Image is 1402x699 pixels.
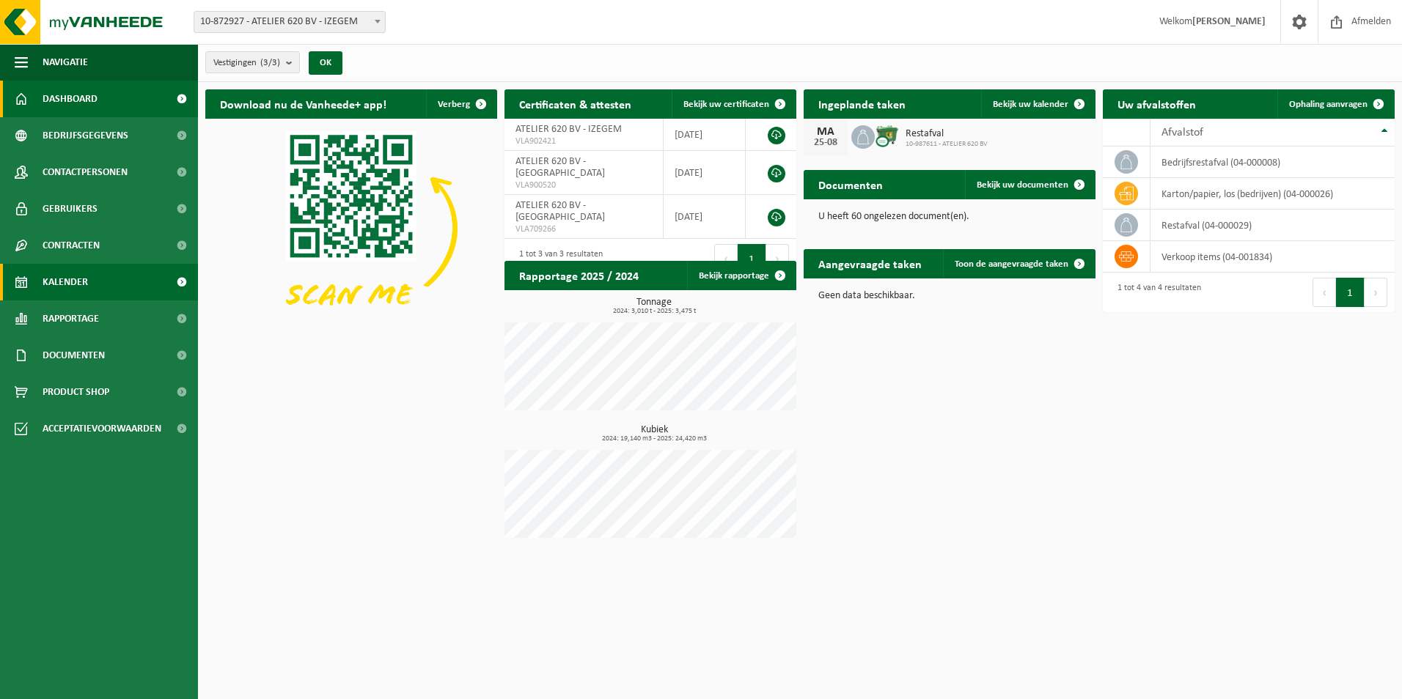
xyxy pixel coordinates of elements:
[205,119,497,338] img: Download de VHEPlus App
[811,126,840,138] div: MA
[993,100,1068,109] span: Bekijk uw kalender
[515,156,605,179] span: ATELIER 620 BV - [GEOGRAPHIC_DATA]
[943,249,1094,278] a: Toon de aangevraagde taken
[1365,278,1387,307] button: Next
[664,151,746,195] td: [DATE]
[804,249,936,278] h2: Aangevraagde taken
[1289,100,1368,109] span: Ophaling aanvragen
[213,52,280,74] span: Vestigingen
[981,89,1094,119] a: Bekijk uw kalender
[683,100,769,109] span: Bekijk uw certificaten
[43,81,98,117] span: Dashboard
[43,374,109,410] span: Product Shop
[504,89,646,118] h2: Certificaten & attesten
[906,140,988,149] span: 10-987611 - ATELIER 620 BV
[1103,89,1211,118] h2: Uw afvalstoffen
[1150,241,1395,273] td: verkoop items (04-001834)
[1150,178,1395,210] td: karton/papier, los (bedrijven) (04-000026)
[43,264,88,300] span: Kalender
[1150,210,1395,241] td: restafval (04-000029)
[955,259,1068,269] span: Toon de aangevraagde taken
[672,89,795,119] a: Bekijk uw certificaten
[1192,16,1266,27] strong: [PERSON_NAME]
[205,51,300,73] button: Vestigingen(3/3)
[43,410,161,447] span: Acceptatievoorwaarden
[309,51,342,75] button: OK
[43,154,128,191] span: Contactpersonen
[512,435,796,443] span: 2024: 19,140 m3 - 2025: 24,420 m3
[965,170,1094,199] a: Bekijk uw documenten
[43,227,100,264] span: Contracten
[515,180,652,191] span: VLA900520
[664,195,746,239] td: [DATE]
[512,297,796,315] h3: Tonnage
[512,308,796,315] span: 2024: 3,010 t - 2025: 3,475 t
[906,128,988,140] span: Restafval
[260,58,280,67] count: (3/3)
[766,244,789,273] button: Next
[43,191,98,227] span: Gebruikers
[43,44,88,81] span: Navigatie
[1313,278,1336,307] button: Previous
[738,244,766,273] button: 1
[515,200,605,223] span: ATELIER 620 BV - [GEOGRAPHIC_DATA]
[43,300,99,337] span: Rapportage
[504,261,653,289] h2: Rapportage 2025 / 2024
[194,12,385,32] span: 10-872927 - ATELIER 620 BV - IZEGEM
[977,180,1068,190] span: Bekijk uw documenten
[515,223,652,235] span: VLA709266
[194,11,386,33] span: 10-872927 - ATELIER 620 BV - IZEGEM
[811,138,840,148] div: 25-08
[714,244,738,273] button: Previous
[1110,276,1201,308] div: 1 tot 4 van 4 resultaten
[1277,89,1393,119] a: Ophaling aanvragen
[818,291,1081,301] p: Geen data beschikbaar.
[1161,127,1203,138] span: Afvalstof
[1150,147,1395,178] td: bedrijfsrestafval (04-000008)
[804,89,920,118] h2: Ingeplande taken
[512,425,796,443] h3: Kubiek
[43,337,105,374] span: Documenten
[664,119,746,151] td: [DATE]
[687,261,795,290] a: Bekijk rapportage
[426,89,496,119] button: Verberg
[818,212,1081,222] p: U heeft 60 ongelezen document(en).
[515,136,652,147] span: VLA902421
[1336,278,1365,307] button: 1
[875,123,900,148] img: WB-0660-CU
[205,89,401,118] h2: Download nu de Vanheede+ app!
[515,124,622,135] span: ATELIER 620 BV - IZEGEM
[43,117,128,154] span: Bedrijfsgegevens
[438,100,470,109] span: Verberg
[512,243,603,275] div: 1 tot 3 van 3 resultaten
[804,170,898,199] h2: Documenten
